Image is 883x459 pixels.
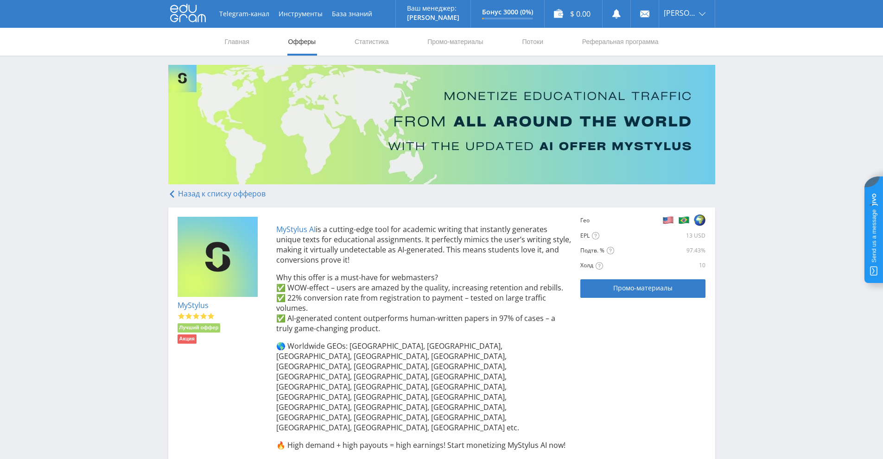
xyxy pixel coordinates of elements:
[482,8,533,16] p: Бонус 3000 (0%)
[580,247,663,255] div: Подтв. %
[178,300,209,310] a: MyStylus
[224,28,250,56] a: Главная
[276,224,316,234] a: MyStylus AI
[407,14,459,21] p: [PERSON_NAME]
[665,262,705,269] div: 10
[580,232,610,240] div: EPL
[178,217,258,297] img: e836bfbd110e4da5150580c9a99ecb16.png
[407,5,459,12] p: Ваш менеджер:
[664,9,696,17] span: [PERSON_NAME]
[168,189,266,199] a: Назад к списку офферов
[678,214,690,226] img: f6d4d8a03f8825964ffc357a2a065abb.png
[276,272,572,333] p: Why this offer is a must-have for webmasters? ✅ WOW-effect – users are amazed by the quality, inc...
[580,279,705,298] a: Промо-материалы
[613,284,673,292] span: Промо-материалы
[612,232,705,239] div: 13 USD
[426,28,484,56] a: Промо-материалы
[581,28,660,56] a: Реферальная программа
[580,262,663,270] div: Холд
[354,28,390,56] a: Статистика
[276,440,572,450] p: 🔥 High demand + high payouts = high earnings! Start monetizing MyStylus AI now!
[665,247,705,254] div: 97.43%
[580,217,610,224] div: Гео
[694,214,705,226] img: 8ccb95d6cbc0ca5a259a7000f084d08e.png
[276,341,572,433] p: 🌎 Worldwide GEOs: [GEOGRAPHIC_DATA], [GEOGRAPHIC_DATA], [GEOGRAPHIC_DATA], [GEOGRAPHIC_DATA], [GE...
[178,323,221,333] li: Лучший оффер
[276,224,572,265] p: is a cutting-edge tool for academic writing that instantly generates unique texts for educational...
[662,214,674,226] img: b2e5cb7c326a8f2fba0c03a72091f869.png
[521,28,544,56] a: Потоки
[168,65,715,184] img: Banner
[287,28,317,56] a: Офферы
[178,334,197,344] li: Акция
